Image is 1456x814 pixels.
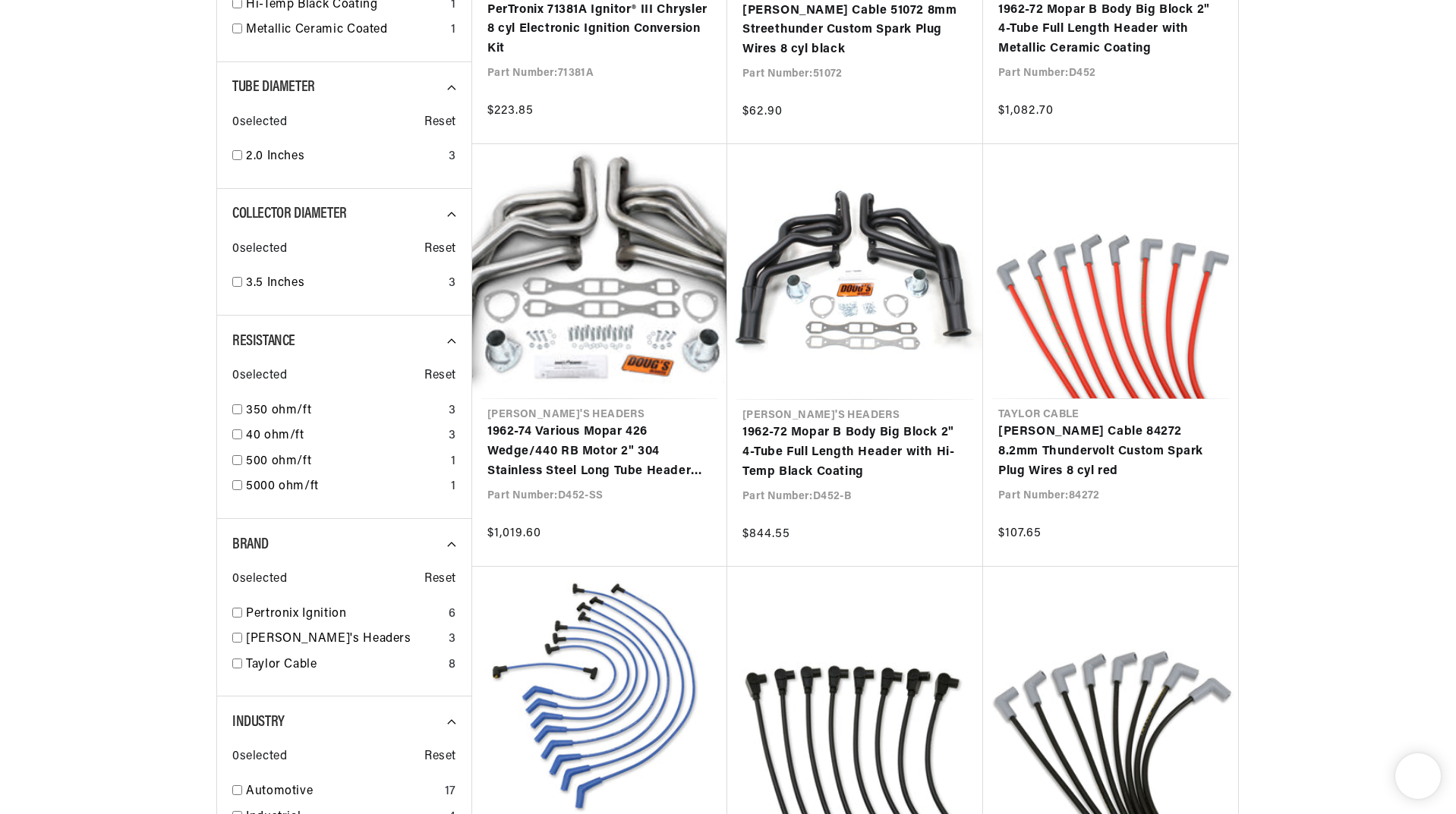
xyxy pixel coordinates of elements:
[449,274,456,294] div: 3
[487,423,712,481] a: 1962-74 Various Mopar 426 Wedge/440 RB Motor 2" 304 Stainless Steel Long Tube Header with 3 1/2" ...
[246,426,443,446] a: 40 ohm/ft
[246,147,443,167] a: 2.0 Inches
[998,423,1223,481] a: [PERSON_NAME] Cable 84272 8.2mm Thundervolt Custom Spark Plug Wires 8 cyl red
[487,1,712,59] a: PerTronix 71381A Ignitor® III Chrysler 8 cyl Electronic Ignition Conversion Kit
[449,401,456,421] div: 3
[424,113,456,133] span: Reset
[232,113,287,133] span: 0 selected
[232,240,287,259] span: 0 selected
[232,366,287,386] span: 0 selected
[246,605,443,624] a: Pertronix Ignition
[246,630,443,649] a: [PERSON_NAME]'s Headers
[449,426,456,446] div: 3
[232,715,285,730] span: Industry
[424,747,456,767] span: Reset
[451,20,456,40] div: 1
[232,80,315,95] span: Tube Diameter
[998,1,1223,59] a: 1962-72 Mopar B Body Big Block 2" 4-Tube Full Length Header with Metallic Ceramic Coating
[449,655,456,675] div: 8
[246,655,443,675] a: Taylor Cable
[449,147,456,167] div: 3
[742,2,968,60] a: [PERSON_NAME] Cable 51072 8mm Streethunder Custom Spark Plug Wires 8 cyl black
[246,477,445,497] a: 5000 ohm/ft
[449,630,456,649] div: 3
[451,477,456,497] div: 1
[246,274,443,294] a: 3.5 Inches
[424,240,456,259] span: Reset
[232,747,287,767] span: 0 selected
[246,782,439,802] a: Automotive
[232,570,287,589] span: 0 selected
[232,334,295,349] span: Resistance
[445,782,456,802] div: 17
[451,452,456,472] div: 1
[424,570,456,589] span: Reset
[246,401,443,421] a: 350 ohm/ft
[742,423,968,482] a: 1962-72 Mopar B Body Big Block 2" 4-Tube Full Length Header with Hi-Temp Black Coating
[232,537,269,552] span: Brand
[246,452,445,472] a: 500 ohm/ft
[232,206,347,222] span: Collector Diameter
[424,366,456,386] span: Reset
[449,605,456,624] div: 6
[246,20,445,40] a: Metallic Ceramic Coated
